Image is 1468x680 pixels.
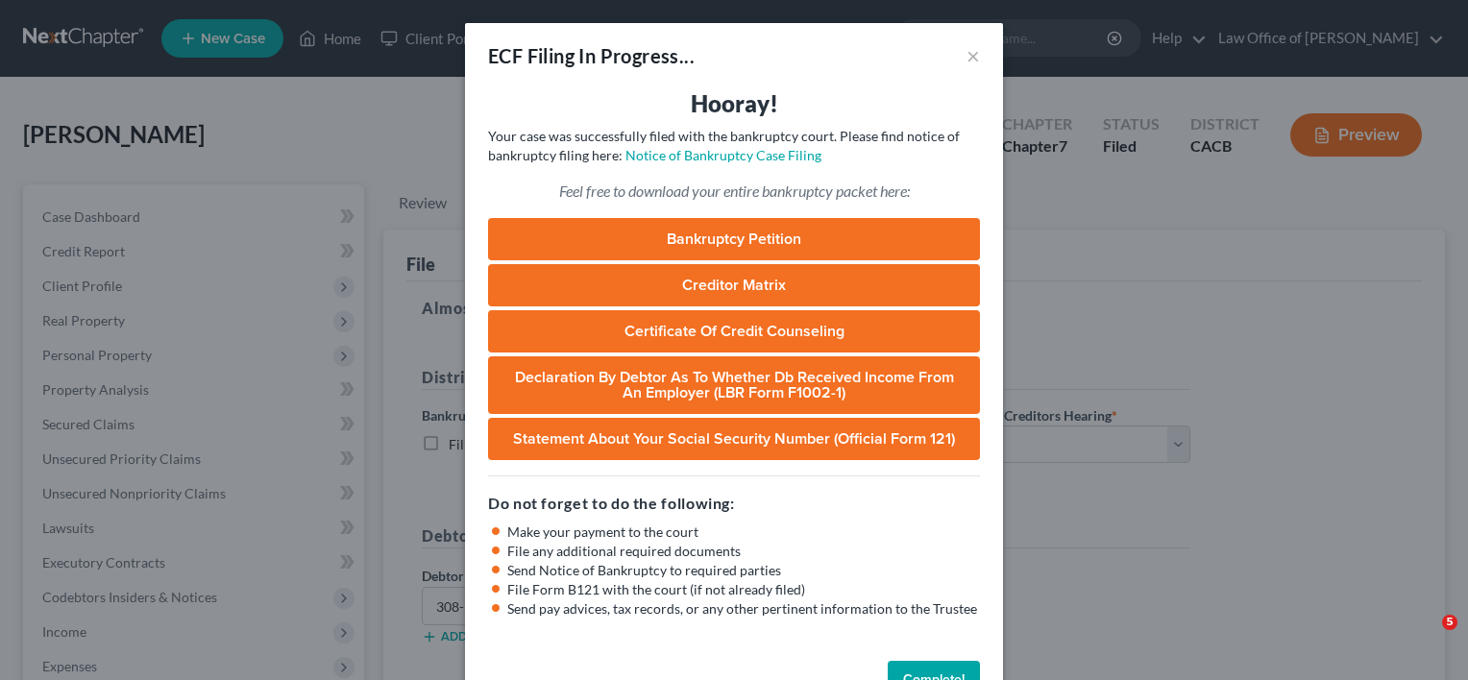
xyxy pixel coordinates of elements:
h3: Hooray! [488,88,980,119]
a: Notice of Bankruptcy Case Filing [625,147,821,163]
li: Make your payment to the court [507,522,980,542]
a: Bankruptcy Petition [488,218,980,260]
button: × [966,44,980,67]
a: Certificate of Credit Counseling [488,310,980,352]
a: Statement About Your Social Security Number (Official Form 121) [488,418,980,460]
a: Declaration by Debtor as to Whether Db Received Income From an Employer (LBR Form F1002-1) [488,356,980,414]
li: Send pay advices, tax records, or any other pertinent information to the Trustee [507,599,980,619]
span: Your case was successfully filed with the bankruptcy court. Please find notice of bankruptcy fili... [488,128,960,163]
li: Send Notice of Bankruptcy to required parties [507,561,980,580]
iframe: Intercom live chat [1403,615,1449,661]
li: File Form B121 with the court (if not already filed) [507,580,980,599]
div: ECF Filing In Progress... [488,42,695,69]
li: File any additional required documents [507,542,980,561]
span: 5 [1442,615,1457,630]
h5: Do not forget to do the following: [488,492,980,515]
p: Feel free to download your entire bankruptcy packet here: [488,181,980,203]
a: Creditor Matrix [488,264,980,306]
